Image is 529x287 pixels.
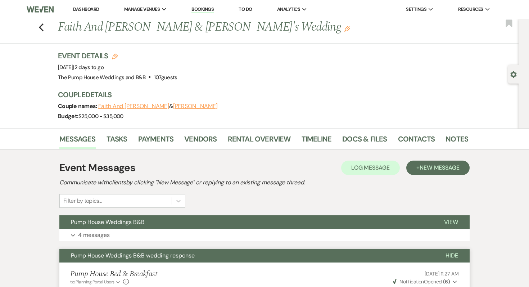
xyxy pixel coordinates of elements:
h3: Event Details [58,51,177,61]
a: Contacts [398,133,435,149]
button: View [433,215,470,229]
span: View [444,218,458,226]
span: $25,000 - $35,000 [78,113,123,120]
span: Resources [458,6,483,13]
span: & [98,103,218,110]
button: Pump House Weddings B&B [59,215,433,229]
a: Tasks [107,133,127,149]
a: Payments [138,133,174,149]
h2: Communicate with clients by clicking "New Message" or replying to an existing message thread. [59,178,470,187]
span: to: Planning Portal Users [70,279,114,285]
span: Analytics [277,6,300,13]
span: 107 guests [154,74,177,81]
a: Dashboard [73,6,99,12]
button: +New Message [406,161,470,175]
a: Docs & Files [342,133,387,149]
button: Pump House Weddings B&B wedding response [59,249,434,263]
h5: Pump House Bed & Breakfast [70,270,157,279]
button: 4 messages [59,229,470,241]
span: Hide [446,252,458,259]
a: Messages [59,133,96,149]
span: Manage Venues [124,6,160,13]
button: Faith And [PERSON_NAME] [98,103,169,109]
span: Budget: [58,112,78,120]
span: Pump House Weddings B&B wedding response [71,252,195,259]
strong: ( 6 ) [443,278,450,285]
a: Rental Overview [228,133,291,149]
span: Opened [393,278,450,285]
button: [PERSON_NAME] [173,103,218,109]
div: Filter by topics... [63,197,102,205]
span: Notification [399,278,424,285]
h3: Couple Details [58,90,461,100]
a: To Do [239,6,252,12]
span: | [73,64,104,71]
h1: Event Messages [59,160,135,175]
h1: Faith And [PERSON_NAME] & [PERSON_NAME]'s Wedding [58,19,380,36]
button: Log Message [341,161,400,175]
span: Log Message [351,164,390,171]
button: to: Planning Portal Users [70,279,121,285]
a: Notes [446,133,468,149]
span: New Message [420,164,460,171]
span: [DATE] 11:27 AM [425,270,459,277]
img: Weven Logo [27,2,54,17]
a: Vendors [184,133,217,149]
button: NotificationOpened (6) [392,278,459,286]
a: Timeline [302,133,332,149]
span: Settings [406,6,426,13]
button: Hide [434,249,470,263]
a: Bookings [191,6,214,13]
button: Open lead details [510,71,517,77]
span: Pump House Weddings B&B [71,218,145,226]
span: 2 days to go [74,64,104,71]
span: [DATE] [58,64,104,71]
button: Edit [344,25,350,32]
p: 4 messages [78,230,110,240]
span: Couple names: [58,102,98,110]
span: The Pump House Weddings and B&B [58,74,145,81]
